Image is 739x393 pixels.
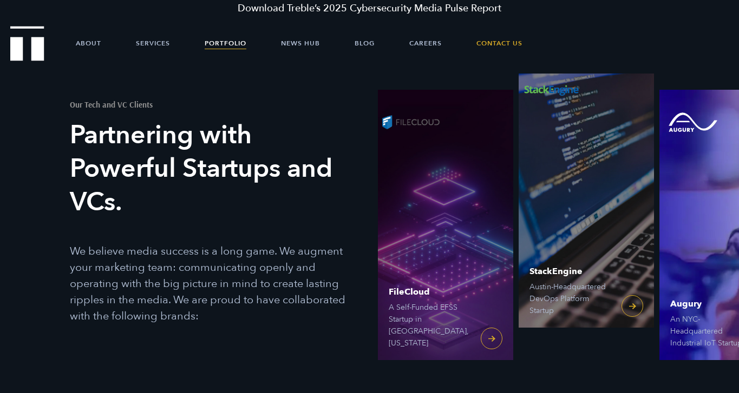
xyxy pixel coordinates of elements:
a: Services [136,27,170,59]
a: Treble Homepage [11,27,43,60]
a: Contact Us [476,27,522,59]
img: FileCloud logo [378,106,443,138]
img: StackEngine logo [519,74,584,106]
a: StackEngine [519,57,654,328]
p: We believe media success is a long game. We augment your marketing team: communicating openly and... [70,243,351,324]
a: News Hub [281,27,320,59]
a: Careers [409,27,442,59]
img: Augury logo [659,106,724,138]
a: FileCloud [378,90,513,360]
a: Portfolio [205,27,246,59]
span: StackEngine [529,267,611,276]
h1: Our Tech and VC Clients [70,101,351,109]
span: Austin-Headquartered DevOps Platform Startup [529,281,611,317]
a: About [76,27,101,59]
span: FileCloud [389,288,470,296]
a: Blog [355,27,375,59]
span: A Self-Funded EFSS Startup in [GEOGRAPHIC_DATA], [US_STATE] [389,302,470,349]
h3: Partnering with Powerful Startups and VCs. [70,118,351,219]
img: Treble logo [10,26,44,61]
